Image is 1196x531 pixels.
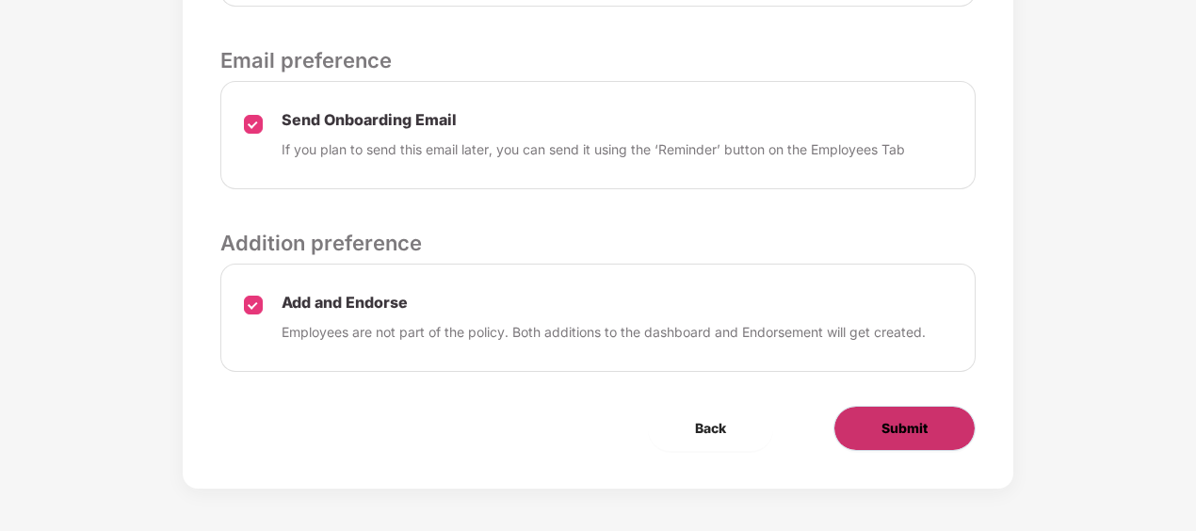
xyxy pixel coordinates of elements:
span: Back [695,418,726,439]
p: Employees are not part of the policy. Both additions to the dashboard and Endorsement will get cr... [282,322,926,343]
p: Send Onboarding Email [282,110,905,130]
button: Back [648,406,773,451]
p: Addition preference [220,227,976,259]
p: Email preference [220,44,976,76]
button: Submit [833,406,976,451]
p: Add and Endorse [282,293,926,313]
p: If you plan to send this email later, you can send it using the ‘Reminder’ button on the Employee... [282,139,905,160]
span: Submit [881,418,928,439]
